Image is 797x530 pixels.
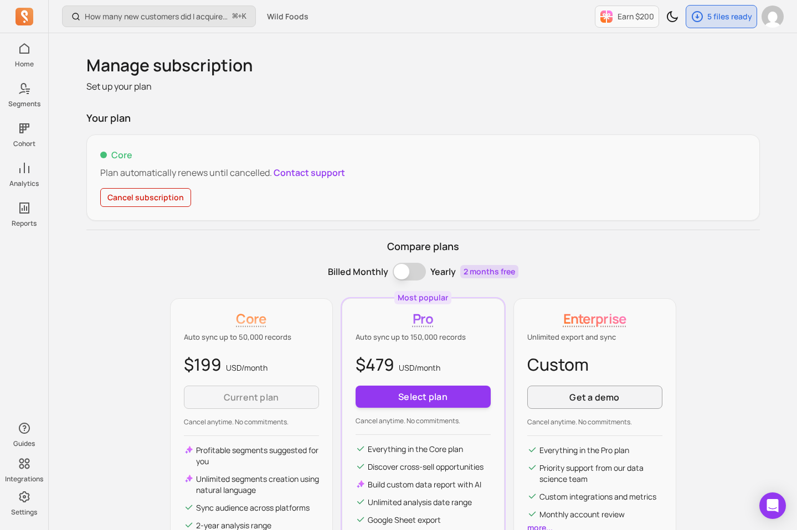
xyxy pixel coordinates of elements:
[539,463,662,485] p: Priority support from our data science team
[184,352,319,377] p: $199
[196,502,310,513] p: Sync audience across platforms
[356,386,491,408] button: Select plan
[242,12,246,21] kbd: K
[100,148,746,162] p: Core
[86,80,760,93] p: Set up your plan
[762,6,784,28] img: avatar
[368,497,472,508] p: Unlimited analysis date range
[368,461,484,472] p: Discover cross-sell opportunities
[184,386,319,409] button: Current plan
[356,352,491,377] p: $479
[368,515,441,526] p: Google Sheet export
[226,362,268,373] span: USD/ month
[100,188,191,207] button: Cancel subscription
[13,439,35,448] p: Guides
[661,6,683,28] button: Toggle dark mode
[85,11,228,22] p: How many new customers did I acquire this period?
[9,179,39,188] p: Analytics
[260,7,315,27] button: Wild Foods
[527,332,662,343] p: Unlimited export and sync
[328,265,388,278] p: Billed Monthly
[398,292,448,303] p: Most popular
[539,509,625,520] p: Monthly account review
[274,166,345,179] button: Contact support
[527,386,662,409] a: Get a demo
[686,5,757,28] button: 5 files ready
[759,492,786,519] div: Open Intercom Messenger
[86,55,760,75] h1: Manage subscription
[527,310,662,328] p: Enterprise
[707,11,752,22] p: 5 files ready
[12,417,37,450] button: Guides
[356,310,491,328] p: Pro
[62,6,256,27] button: How many new customers did I acquire this period?⌘+K
[184,418,319,427] p: Cancel anytime. No commitments.
[233,11,246,22] span: +
[618,11,654,22] p: Earn $200
[86,239,760,254] p: Compare plans
[196,474,319,496] p: Unlimited segments creation using natural language
[184,310,319,328] p: Core
[460,265,518,278] p: 2 months free
[100,166,746,179] p: Plan automatically renews until cancelled.
[86,111,760,126] p: Your plan
[196,445,319,467] p: Profitable segments suggested for you
[430,265,456,278] p: Yearly
[232,10,238,24] kbd: ⌘
[539,491,656,502] p: Custom integrations and metrics
[12,219,37,228] p: Reports
[267,11,308,22] span: Wild Foods
[539,445,629,456] p: Everything in the Pro plan
[527,418,662,427] p: Cancel anytime. No commitments.
[356,417,491,425] p: Cancel anytime. No commitments.
[527,352,662,377] p: Custom
[368,444,463,455] p: Everything in the Core plan
[595,6,659,28] button: Earn $200
[356,332,491,343] p: Auto sync up to 150,000 records
[184,332,319,343] p: Auto sync up to 50,000 records
[15,60,34,69] p: Home
[5,475,43,484] p: Integrations
[13,139,35,148] p: Cohort
[368,479,481,490] p: Build custom data report with AI
[11,508,37,517] p: Settings
[399,362,440,373] span: USD/ month
[8,100,40,108] p: Segments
